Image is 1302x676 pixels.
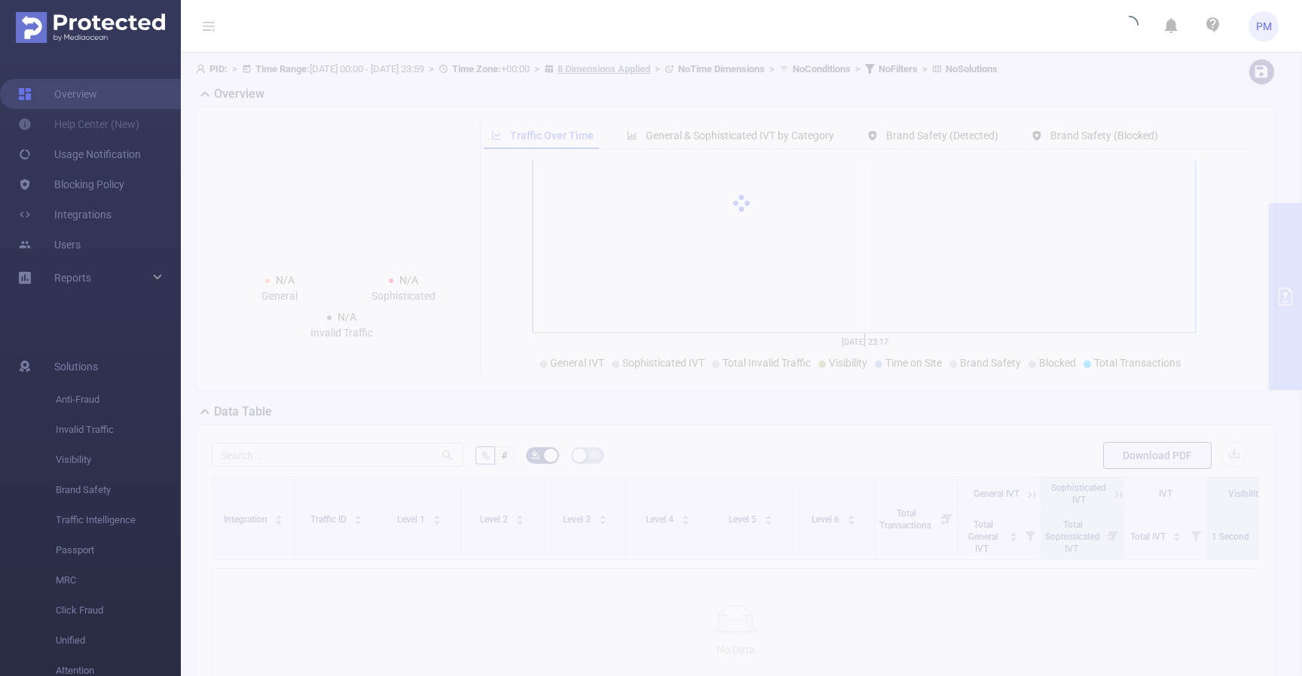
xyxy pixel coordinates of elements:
[18,139,141,169] a: Usage Notification
[54,352,98,382] span: Solutions
[56,565,181,595] span: MRC
[18,169,124,199] a: Blocking Policy
[56,535,181,565] span: Passport
[56,626,181,656] span: Unified
[56,475,181,505] span: Brand Safety
[16,12,165,43] img: Protected Media
[1120,16,1138,37] i: icon: loading
[54,272,91,284] span: Reports
[56,385,181,415] span: Anti-Fraud
[56,505,181,535] span: Traffic Intelligence
[18,199,112,230] a: Integrations
[18,230,81,260] a: Users
[18,79,97,109] a: Overview
[56,445,181,475] span: Visibility
[56,595,181,626] span: Click Fraud
[1256,11,1272,41] span: PM
[56,415,181,445] span: Invalid Traffic
[54,263,91,293] a: Reports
